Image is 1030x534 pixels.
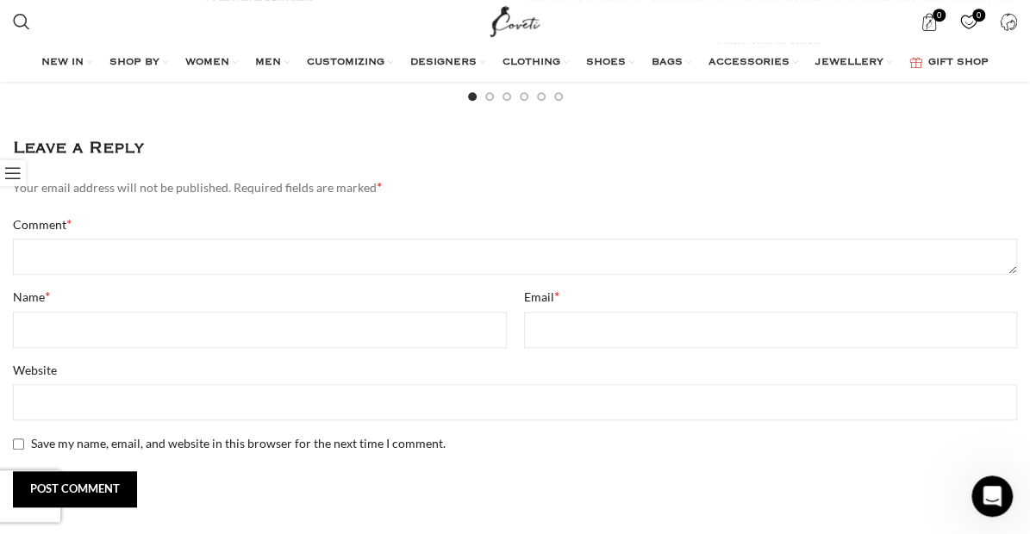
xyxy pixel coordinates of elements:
img: GiftBag [909,57,922,68]
a: WOMEN [185,46,238,80]
li: Go to slide 6 [554,92,563,101]
a: BAGS [652,46,691,80]
a: CUSTOMIZING [307,46,393,80]
label: Comment [13,215,1017,234]
span: 0 [933,9,946,22]
iframe: Intercom live chat [971,475,1013,517]
div: My Wishlist [951,4,986,39]
span: SHOP BY [109,56,159,70]
span: GIFT SHOP [928,56,989,70]
a: SHOP BY [109,46,168,80]
a: DESIGNERS [410,46,485,80]
div: Main navigation [4,46,1026,80]
span: NEW IN [41,56,84,70]
a: Site logo [486,13,544,28]
a: GIFT SHOP [909,46,989,80]
a: NEW IN [41,46,92,80]
li: Go to slide 1 [468,92,477,101]
label: Name [13,288,507,307]
span: CUSTOMIZING [307,56,384,70]
span: MEN [255,56,281,70]
h3: Leave a Reply [13,135,1017,162]
label: Email [524,288,1018,307]
a: MEN [255,46,290,80]
span: Your email address will not be published. [13,180,231,195]
a: JEWELLERY [815,46,892,80]
span: 0 [972,9,985,22]
label: Save my name, email, and website in this browser for the next time I comment. [31,436,446,450]
span: DESIGNERS [410,56,477,70]
input: Post Comment [13,471,137,507]
a: Search [4,4,39,39]
li: Go to slide 4 [520,92,528,101]
a: CLOTHING [503,46,569,80]
span: WOMEN [185,56,229,70]
li: Go to slide 2 [485,92,494,101]
span: Required fields are marked [234,180,382,195]
a: 0 [911,4,946,39]
span: SHOES [586,56,626,70]
a: SHOES [586,46,634,80]
a: ACCESSORIES [709,46,798,80]
li: Go to slide 3 [503,92,511,101]
span: CLOTHING [503,56,560,70]
span: ACCESSORIES [709,56,790,70]
span: JEWELLERY [815,56,883,70]
label: Website [13,361,1017,380]
a: 0 [951,4,986,39]
li: Go to slide 5 [537,92,546,101]
span: BAGS [652,56,683,70]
